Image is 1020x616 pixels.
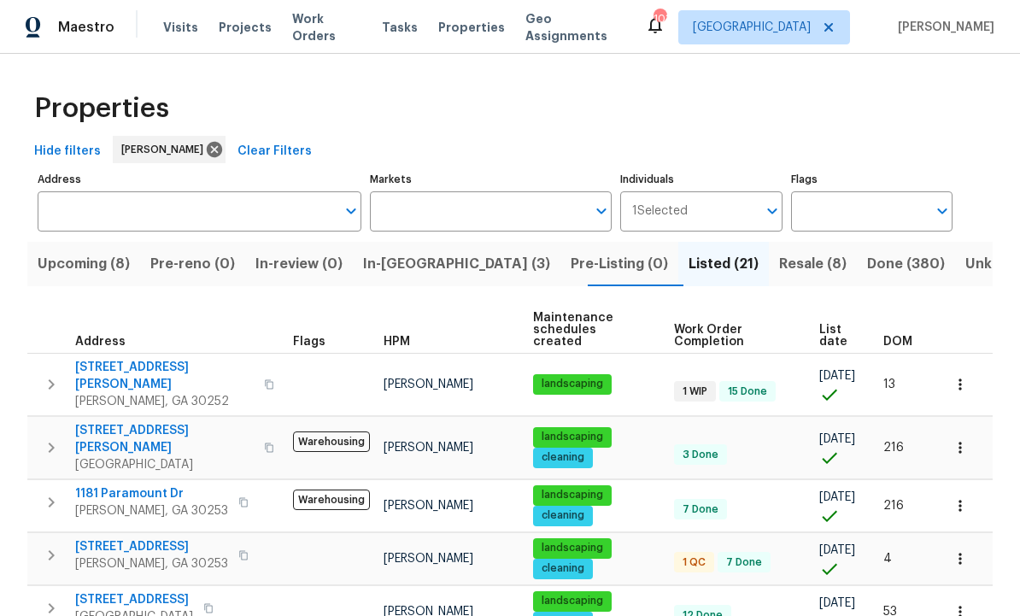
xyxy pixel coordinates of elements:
[819,491,855,503] span: [DATE]
[819,324,854,348] span: List date
[113,136,226,163] div: [PERSON_NAME]
[571,252,668,276] span: Pre-Listing (0)
[535,450,591,465] span: cleaning
[791,174,953,185] label: Flags
[163,19,198,36] span: Visits
[883,553,892,565] span: 4
[38,174,361,185] label: Address
[535,594,610,608] span: landscaping
[75,359,254,393] span: [STREET_ADDRESS][PERSON_NAME]
[150,252,235,276] span: Pre-reno (0)
[339,199,363,223] button: Open
[438,19,505,36] span: Properties
[34,100,169,117] span: Properties
[231,136,319,167] button: Clear Filters
[676,502,725,517] span: 7 Done
[384,442,473,454] span: [PERSON_NAME]
[819,370,855,382] span: [DATE]
[293,336,325,348] span: Flags
[384,553,473,565] span: [PERSON_NAME]
[75,502,228,519] span: [PERSON_NAME], GA 30253
[75,591,193,608] span: [STREET_ADDRESS]
[293,431,370,452] span: Warehousing
[535,430,610,444] span: landscaping
[38,252,130,276] span: Upcoming (8)
[535,488,610,502] span: landscaping
[883,378,895,390] span: 13
[883,336,912,348] span: DOM
[891,19,994,36] span: [PERSON_NAME]
[237,141,312,162] span: Clear Filters
[676,384,714,399] span: 1 WIP
[525,10,624,44] span: Geo Assignments
[535,508,591,523] span: cleaning
[75,393,254,410] span: [PERSON_NAME], GA 30252
[533,312,645,348] span: Maintenance schedules created
[34,141,101,162] span: Hide filters
[867,252,945,276] span: Done (380)
[721,384,774,399] span: 15 Done
[883,442,904,454] span: 216
[75,485,228,502] span: 1181 Paramount Dr
[384,500,473,512] span: [PERSON_NAME]
[75,456,254,473] span: [GEOGRAPHIC_DATA]
[292,10,361,44] span: Work Orders
[676,448,725,462] span: 3 Done
[589,199,613,223] button: Open
[370,174,613,185] label: Markets
[654,10,665,27] div: 103
[219,19,272,36] span: Projects
[674,324,791,348] span: Work Order Completion
[779,252,847,276] span: Resale (8)
[58,19,114,36] span: Maestro
[75,555,228,572] span: [PERSON_NAME], GA 30253
[382,21,418,33] span: Tasks
[121,141,210,158] span: [PERSON_NAME]
[819,544,855,556] span: [DATE]
[363,252,550,276] span: In-[GEOGRAPHIC_DATA] (3)
[293,490,370,510] span: Warehousing
[27,136,108,167] button: Hide filters
[719,555,769,570] span: 7 Done
[535,561,591,576] span: cleaning
[930,199,954,223] button: Open
[75,422,254,456] span: [STREET_ADDRESS][PERSON_NAME]
[883,500,904,512] span: 216
[676,555,712,570] span: 1 QC
[535,377,610,391] span: landscaping
[819,597,855,609] span: [DATE]
[535,541,610,555] span: landscaping
[75,538,228,555] span: [STREET_ADDRESS]
[75,336,126,348] span: Address
[632,204,688,219] span: 1 Selected
[620,174,782,185] label: Individuals
[760,199,784,223] button: Open
[384,336,410,348] span: HPM
[689,252,759,276] span: Listed (21)
[693,19,811,36] span: [GEOGRAPHIC_DATA]
[255,252,343,276] span: In-review (0)
[819,433,855,445] span: [DATE]
[384,378,473,390] span: [PERSON_NAME]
